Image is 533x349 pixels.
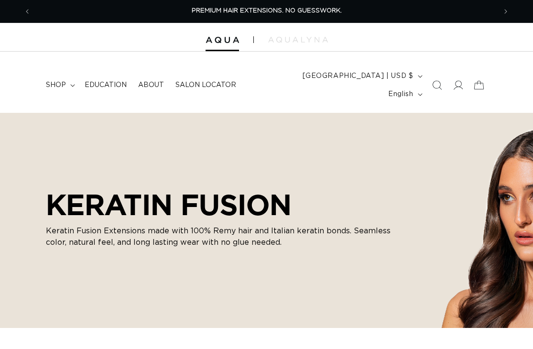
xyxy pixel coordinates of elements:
h2: KERATIN FUSION [46,188,409,221]
button: Next announcement [495,2,516,21]
button: [GEOGRAPHIC_DATA] | USD $ [297,67,426,85]
span: English [388,89,413,99]
summary: shop [40,75,79,95]
p: Keratin Fusion Extensions made with 100% Remy hair and Italian keratin bonds. Seamless color, nat... [46,225,409,248]
a: About [132,75,170,95]
a: Education [79,75,132,95]
span: Salon Locator [175,81,236,89]
span: Education [85,81,127,89]
button: English [382,85,426,103]
a: Salon Locator [170,75,242,95]
span: About [138,81,164,89]
img: Aqua Hair Extensions [206,37,239,44]
span: [GEOGRAPHIC_DATA] | USD $ [303,71,413,81]
summary: Search [426,75,447,96]
button: Previous announcement [17,2,38,21]
span: shop [46,81,66,89]
span: PREMIUM HAIR EXTENSIONS. NO GUESSWORK. [192,8,342,14]
img: aqualyna.com [268,37,328,43]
